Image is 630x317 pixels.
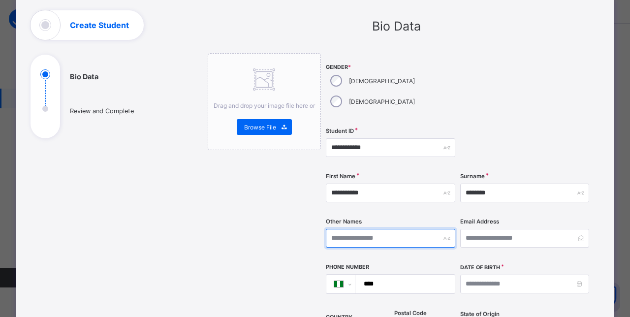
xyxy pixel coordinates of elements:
[460,264,500,271] label: Date of Birth
[349,98,415,105] label: [DEMOGRAPHIC_DATA]
[394,310,427,317] label: Postal Code
[460,218,499,225] label: Email Address
[326,264,369,270] label: Phone Number
[214,102,315,109] span: Drag and drop your image file here or
[326,173,355,180] label: First Name
[70,21,129,29] h1: Create Student
[326,64,455,70] span: Gender
[349,77,415,85] label: [DEMOGRAPHIC_DATA]
[326,127,354,134] label: Student ID
[244,124,276,131] span: Browse File
[460,173,485,180] label: Surname
[326,218,362,225] label: Other Names
[208,53,321,150] div: Drag and drop your image file here orBrowse File
[372,19,421,33] span: Bio Data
